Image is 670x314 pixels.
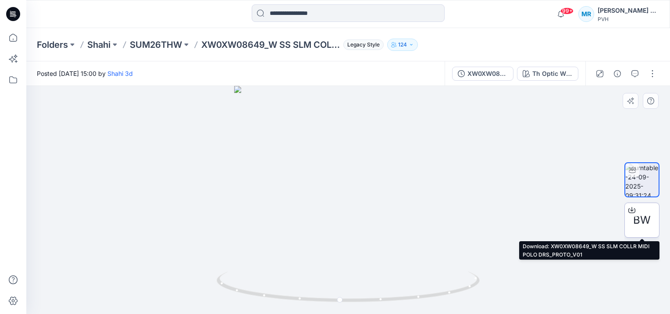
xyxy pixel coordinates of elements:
[107,70,133,77] a: Shahi 3d
[610,67,624,81] button: Details
[343,39,384,50] span: Legacy Style
[578,6,594,22] div: MR
[598,16,659,22] div: PVH
[467,69,508,78] div: XW0XW08649_W SS SLM COLLR MIDI POLO DRS_PROTO_V01
[625,163,659,196] img: turntable-24-09-2025-09:31:24
[560,7,574,14] span: 99+
[201,39,340,51] p: XW0XW08649_W SS SLM COLLR MIDI POLO DRS_PROTO_V01
[532,69,573,78] div: Th Optic White - YCF
[37,69,133,78] span: Posted [DATE] 15:00 by
[633,212,651,228] span: BW
[387,39,418,51] button: 124
[452,67,513,81] button: XW0XW08649_W SS SLM COLLR MIDI POLO DRS_PROTO_V01
[517,67,578,81] button: Th Optic White - YCF
[130,39,182,51] a: SUM26THW
[87,39,110,51] a: Shahi
[37,39,68,51] a: Folders
[598,5,659,16] div: [PERSON_NAME] Theertha
[398,40,407,50] p: 124
[340,39,384,51] button: Legacy Style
